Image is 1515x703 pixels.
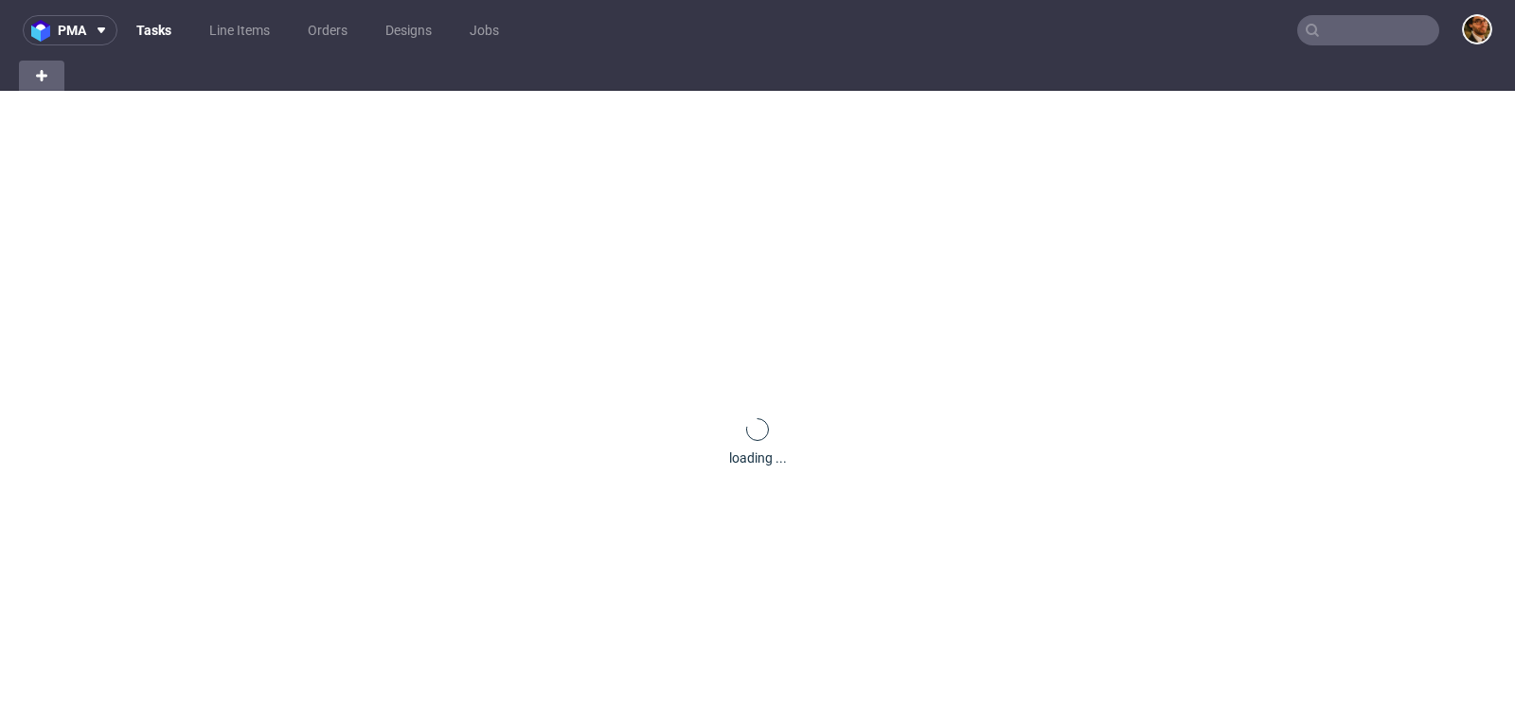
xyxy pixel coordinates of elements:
span: pma [58,24,86,37]
img: logo [31,20,58,42]
button: pma [23,15,117,45]
a: Tasks [125,15,183,45]
a: Orders [296,15,359,45]
img: Matteo Corsico [1464,16,1490,43]
a: Line Items [198,15,281,45]
a: Jobs [458,15,510,45]
a: Designs [374,15,443,45]
div: loading ... [729,448,787,467]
